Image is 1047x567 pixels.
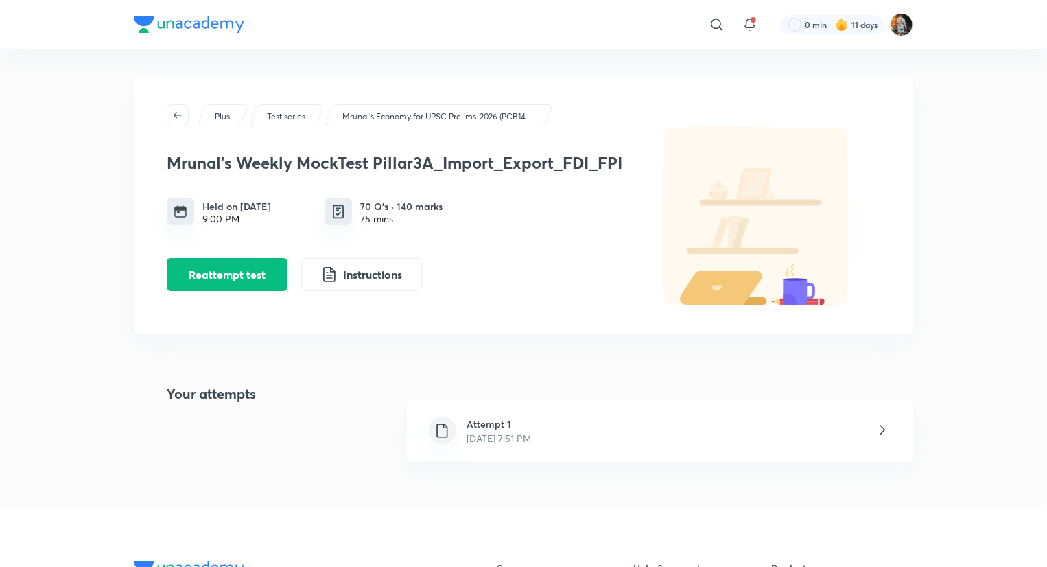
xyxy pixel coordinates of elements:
img: timing [174,205,187,218]
a: Test series [265,111,308,123]
button: Instructions [301,258,422,291]
h3: Mrunal's Weekly MockTest Pillar3A_Import_Export_FDI_FPI [167,153,626,173]
h4: Your attempts [134,384,256,478]
a: Mrunal’s Economy for UPSC Prelims-2026 (PCB14-RAFTAAR) [340,111,537,123]
a: Plus [213,111,233,123]
img: streak [835,18,849,32]
p: [DATE] 7:51 PM [467,431,532,445]
div: 75 mins [360,213,443,224]
img: file [434,422,451,439]
p: Test series [267,111,305,123]
img: instruction [321,266,338,283]
img: Company Logo [134,16,244,33]
h6: Attempt 1 [467,417,532,431]
img: quiz info [330,203,347,220]
img: default [633,126,880,305]
div: 9:00 PM [202,213,271,224]
button: Reattempt test [167,258,287,291]
img: Prakhar Singh [890,13,913,36]
h6: 70 Q’s · 140 marks [360,199,443,213]
h6: Held on [DATE] [202,199,271,213]
p: Mrunal’s Economy for UPSC Prelims-2026 (PCB14-RAFTAAR) [342,111,534,123]
p: Plus [215,111,230,123]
